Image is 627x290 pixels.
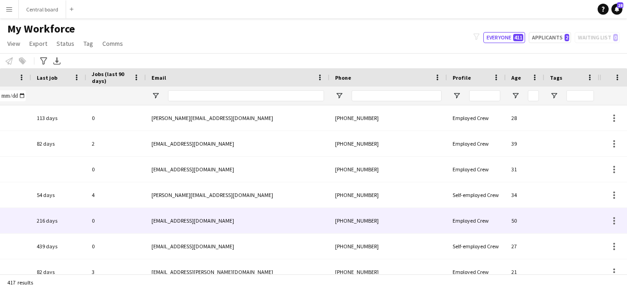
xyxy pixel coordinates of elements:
[550,92,558,100] button: Open Filter Menu
[483,32,525,43] button: Everyone411
[51,55,62,66] app-action-btn: Export XLSX
[151,92,160,100] button: Open Filter Menu
[80,38,97,49] a: Tag
[330,208,447,233] div: [PHONE_NUMBER]
[31,131,86,156] div: 82 days
[84,39,93,48] span: Tag
[86,157,146,182] div: 0
[99,38,127,49] a: Comms
[146,182,330,208] div: [PERSON_NAME][EMAIL_ADDRESS][DOMAIN_NAME]
[511,92,520,100] button: Open Filter Menu
[330,234,447,259] div: [PHONE_NUMBER]
[4,38,24,49] a: View
[146,234,330,259] div: [EMAIL_ADDRESS][DOMAIN_NAME]
[31,208,86,233] div: 216 days
[506,157,544,182] div: 31
[447,105,506,131] div: Employed Crew
[335,92,343,100] button: Open Filter Menu
[506,259,544,285] div: 21
[511,74,521,81] span: Age
[447,131,506,156] div: Employed Crew
[506,208,544,233] div: 50
[529,32,571,43] button: Applicants2
[19,0,66,18] button: Central board
[330,259,447,285] div: [PHONE_NUMBER]
[86,234,146,259] div: 0
[86,131,146,156] div: 2
[330,131,447,156] div: [PHONE_NUMBER]
[56,39,74,48] span: Status
[453,92,461,100] button: Open Filter Menu
[611,4,622,15] a: 28
[86,208,146,233] div: 0
[330,157,447,182] div: [PHONE_NUMBER]
[146,259,330,285] div: [EMAIL_ADDRESS][PERSON_NAME][DOMAIN_NAME]
[528,90,539,101] input: Age Filter Input
[335,74,351,81] span: Phone
[566,90,594,101] input: Tags Filter Input
[26,38,51,49] a: Export
[447,208,506,233] div: Employed Crew
[38,55,49,66] app-action-btn: Advanced filters
[53,38,78,49] a: Status
[37,74,57,81] span: Last job
[31,234,86,259] div: 439 days
[92,71,129,84] span: Jobs (last 90 days)
[7,22,75,36] span: My Workforce
[513,34,523,41] span: 411
[453,74,471,81] span: Profile
[168,90,324,101] input: Email Filter Input
[31,105,86,131] div: 113 days
[550,74,562,81] span: Tags
[617,2,623,8] span: 28
[151,74,166,81] span: Email
[506,105,544,131] div: 28
[506,182,544,208] div: 34
[447,234,506,259] div: Self-employed Crew
[469,90,500,101] input: Profile Filter Input
[506,131,544,156] div: 39
[146,131,330,156] div: [EMAIL_ADDRESS][DOMAIN_NAME]
[31,259,86,285] div: 82 days
[447,182,506,208] div: Self-employed Crew
[86,182,146,208] div: 4
[146,208,330,233] div: [EMAIL_ADDRESS][DOMAIN_NAME]
[86,259,146,285] div: 3
[146,157,330,182] div: [EMAIL_ADDRESS][DOMAIN_NAME]
[29,39,47,48] span: Export
[506,234,544,259] div: 27
[102,39,123,48] span: Comms
[330,105,447,131] div: [PHONE_NUMBER]
[352,90,442,101] input: Phone Filter Input
[146,105,330,131] div: [PERSON_NAME][EMAIL_ADDRESS][DOMAIN_NAME]
[447,157,506,182] div: Employed Crew
[447,259,506,285] div: Employed Crew
[86,105,146,131] div: 0
[565,34,569,41] span: 2
[330,182,447,208] div: [PHONE_NUMBER]
[31,182,86,208] div: 54 days
[7,39,20,48] span: View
